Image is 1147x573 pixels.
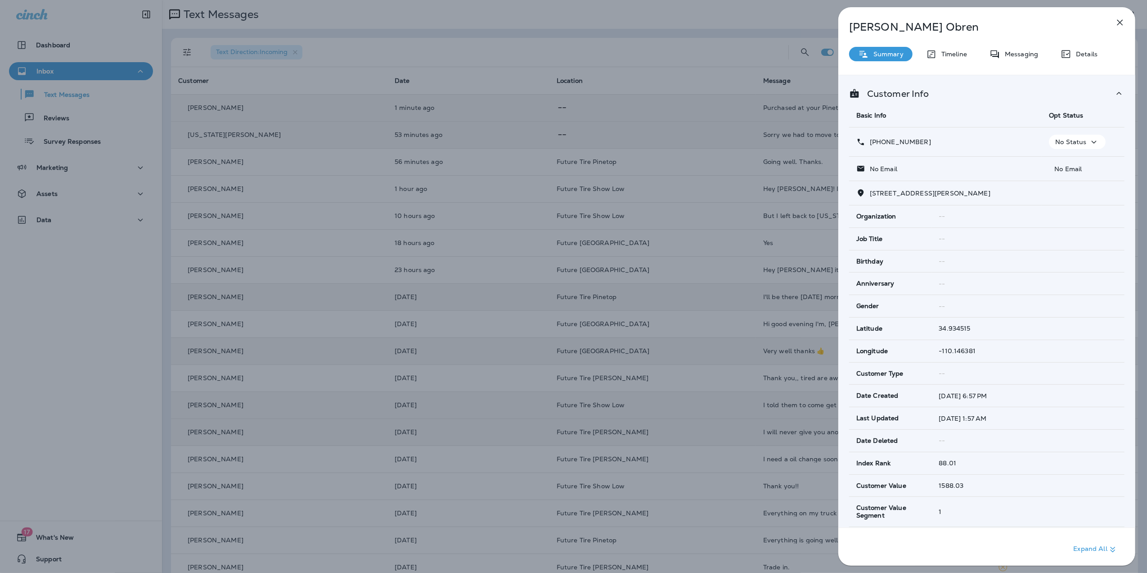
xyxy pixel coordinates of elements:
[939,302,945,310] span: --
[939,235,945,243] span: --
[856,370,904,377] span: Customer Type
[856,482,906,490] span: Customer Value
[1070,541,1122,558] button: Expand All
[939,482,964,490] span: 1588.03
[1000,50,1038,58] p: Messaging
[870,189,990,197] span: [STREET_ADDRESS][PERSON_NAME]
[1071,50,1098,58] p: Details
[937,50,967,58] p: Timeline
[856,235,882,243] span: Job Title
[939,257,945,265] span: --
[865,165,897,173] p: No Email
[856,302,879,310] span: Gender
[856,258,883,265] span: Birthday
[869,50,904,58] p: Summary
[865,138,931,146] p: [PHONE_NUMBER]
[856,213,896,220] span: Organization
[939,459,957,467] span: 88.01
[856,111,886,119] span: Basic Info
[939,324,971,332] span: 34.934515
[856,347,888,355] span: Longitude
[939,347,976,355] span: -110.146381
[939,414,987,423] span: [DATE] 1:57 AM
[856,504,925,519] span: Customer Value Segment
[856,325,882,332] span: Latitude
[939,212,945,220] span: --
[1074,544,1118,555] p: Expand All
[856,437,898,445] span: Date Deleted
[1049,165,1117,173] p: No Email
[1049,111,1083,119] span: Opt Status
[849,21,1095,33] p: [PERSON_NAME] Obren
[856,392,899,400] span: Date Created
[1055,138,1086,146] p: No Status
[1049,135,1105,149] button: No Status
[939,392,987,400] span: [DATE] 6:57 PM
[856,414,899,422] span: Last Updated
[860,90,929,97] p: Customer Info
[939,508,942,516] span: 1
[939,437,945,445] span: --
[939,369,945,377] span: --
[939,280,945,288] span: --
[856,459,891,467] span: Index Rank
[856,280,895,287] span: Anniversary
